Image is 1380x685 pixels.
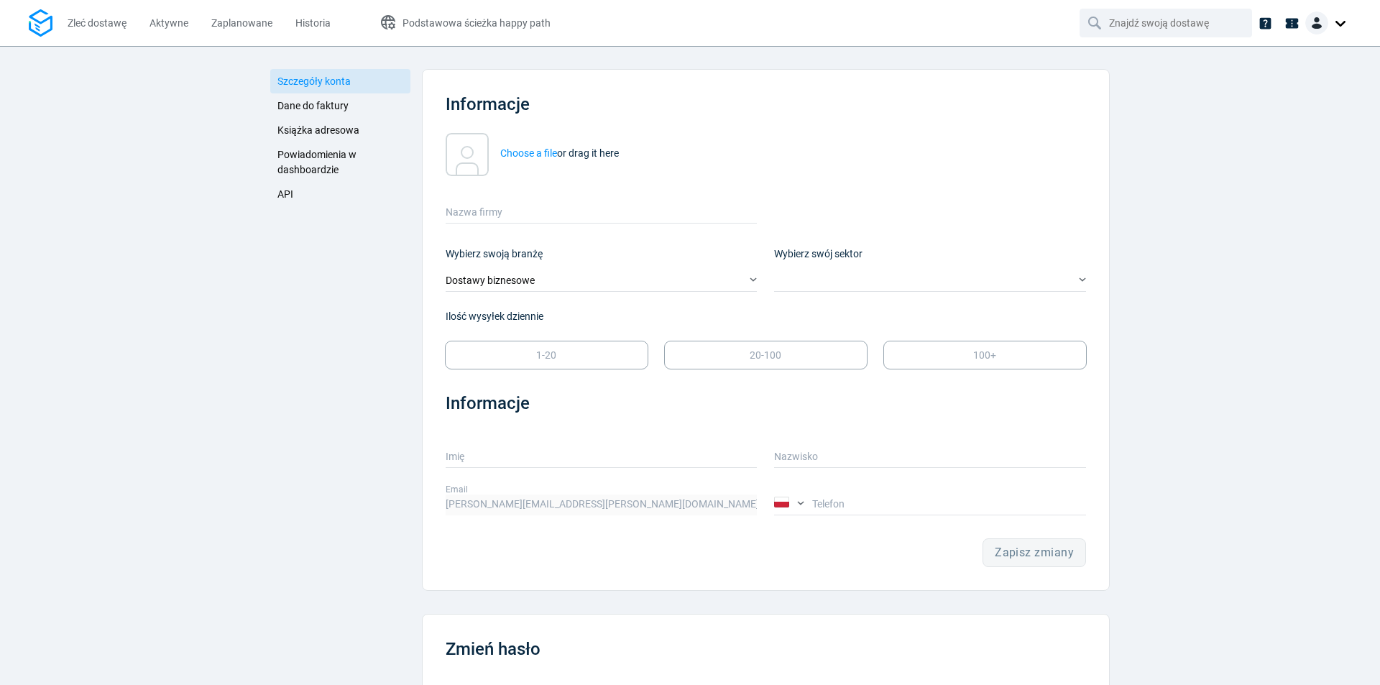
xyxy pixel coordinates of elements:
[446,248,543,259] span: Wybierz swoją branżę
[270,182,410,206] a: API
[774,438,1086,464] label: Nazwisko
[1305,12,1328,35] img: Client
[277,100,349,111] span: Dane do faktury
[446,309,1086,324] p: Ilość wysyłek dziennie
[536,348,556,363] p: 1-20
[446,393,530,413] span: Informacje
[446,639,540,659] span: Zmień hasło
[446,438,758,464] label: Imię
[500,147,619,159] span: or drag it here
[149,17,188,29] span: Aktywne
[774,248,862,259] span: Wybierz swój sektor
[812,485,1086,512] label: Telefon
[270,93,410,118] a: Dane do faktury
[402,17,551,29] span: Podstawowa ścieżka happy path
[774,497,789,507] img: Country flag
[1109,9,1225,37] input: Znajdź swoją dostawę
[446,483,758,496] label: Email
[973,348,996,363] p: 100+
[446,94,530,114] span: Informacje
[277,75,351,87] span: Szczegóły konta
[446,271,758,292] div: Dostawy biznesowe
[750,348,781,363] p: 20-100
[277,188,293,200] span: API
[774,271,1086,292] div: ​
[446,193,758,220] label: Nazwa firmy
[277,124,359,136] span: Książka adresowa
[29,9,52,37] img: Logo
[68,17,126,29] span: Zleć dostawę
[295,17,331,29] span: Historia
[500,147,557,159] strong: Choose a file
[270,118,410,142] a: Książka adresowa
[277,149,356,175] span: Powiadomienia w dashboardzie
[270,69,410,93] a: Szczegóły konta
[211,17,272,29] span: Zaplanowane
[270,142,410,182] a: Powiadomienia w dashboardzie
[446,133,489,176] img: User uploaded content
